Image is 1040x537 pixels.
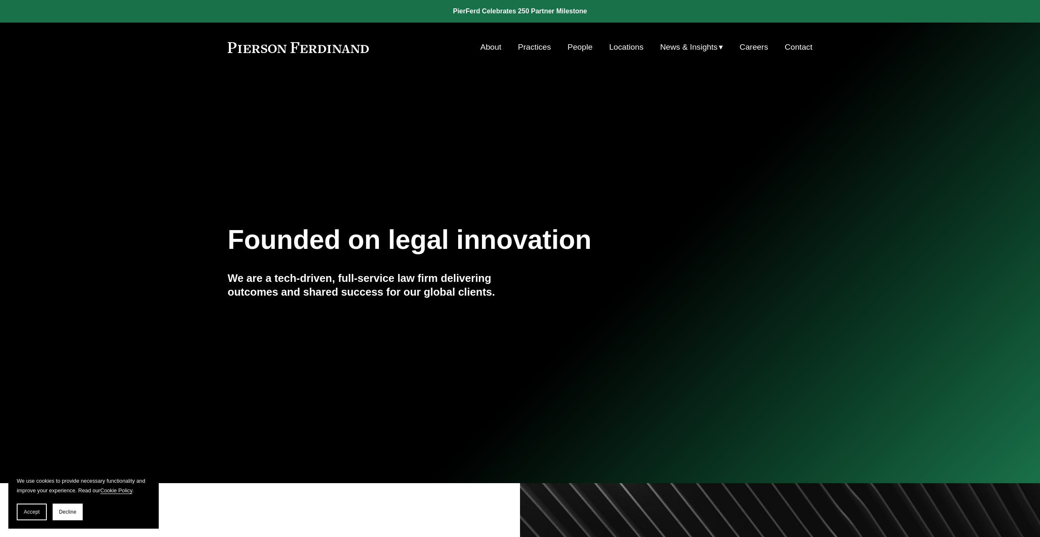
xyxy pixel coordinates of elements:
a: People [568,39,593,55]
h1: Founded on legal innovation [228,225,715,255]
a: Practices [518,39,551,55]
button: Decline [53,504,83,520]
span: News & Insights [660,40,718,55]
a: folder dropdown [660,39,723,55]
a: About [480,39,501,55]
a: Careers [740,39,768,55]
span: Accept [24,509,40,515]
section: Cookie banner [8,468,159,529]
h4: We are a tech-driven, full-service law firm delivering outcomes and shared success for our global... [228,271,520,299]
a: Locations [609,39,643,55]
a: Cookie Policy [100,487,132,494]
button: Accept [17,504,47,520]
a: Contact [785,39,812,55]
span: Decline [59,509,76,515]
p: We use cookies to provide necessary functionality and improve your experience. Read our . [17,476,150,495]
